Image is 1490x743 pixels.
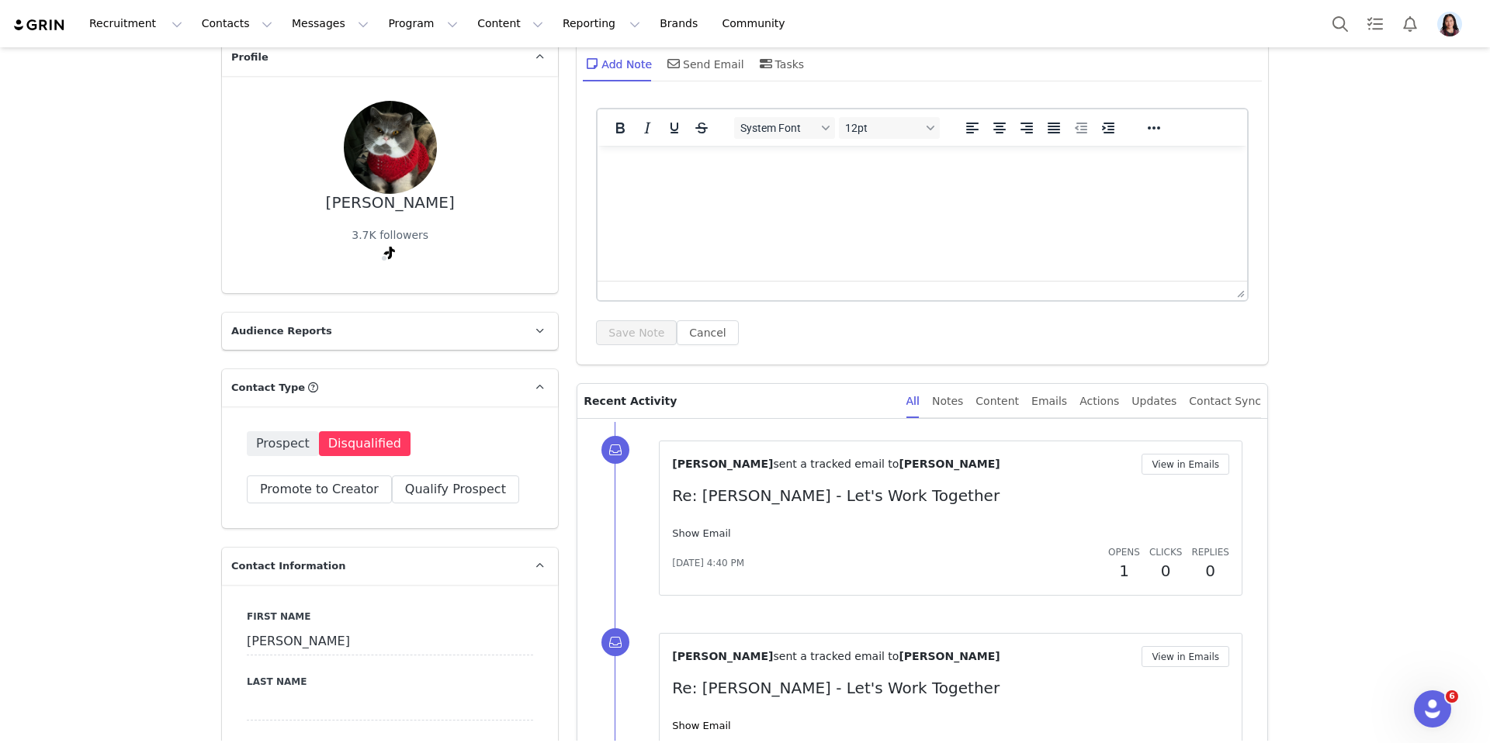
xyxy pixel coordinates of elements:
span: 12pt [845,122,921,134]
button: Reveal or hide additional toolbar items [1141,117,1167,139]
div: Add Note [583,45,652,82]
span: [PERSON_NAME] [672,458,773,470]
button: Search [1323,6,1357,41]
button: Fonts [734,117,835,139]
span: Disqualified [319,431,411,456]
div: Tasks [757,45,805,82]
button: Program [379,6,467,41]
button: Decrease indent [1068,117,1094,139]
a: Community [713,6,802,41]
div: [PERSON_NAME] [326,194,455,212]
iframe: Rich Text Area [598,146,1247,281]
div: Send Email [664,45,744,82]
button: Content [468,6,553,41]
button: Font sizes [839,117,940,139]
p: Re: [PERSON_NAME] - Let's Work Together [672,676,1229,700]
p: Recent Activity [584,384,893,418]
div: Updates [1131,384,1176,419]
span: Clicks [1149,547,1182,558]
button: View in Emails [1142,646,1229,667]
span: Profile [231,50,269,65]
div: All [906,384,920,419]
iframe: Intercom live chat [1414,690,1451,727]
span: [DATE] 4:40 PM [672,556,744,570]
h2: 1 [1108,559,1140,582]
a: Show Email [672,527,730,539]
button: Save Note [596,320,677,345]
span: [PERSON_NAME] [672,650,773,662]
img: afa6e576-a515-47d7-a16f-9adc9001be35.jpg [344,101,437,194]
span: System Font [740,122,816,134]
div: Emails [1031,384,1067,419]
button: Underline [661,117,688,139]
button: Align right [1014,117,1040,139]
span: 6 [1446,690,1458,703]
label: First Name [247,610,533,624]
div: Press the Up and Down arrow keys to resize the editor. [1231,282,1247,300]
a: Show Email [672,720,730,731]
span: sent a tracked email to [773,650,899,662]
img: grin logo [12,18,67,33]
button: Qualify Prospect [392,475,519,503]
span: Opens [1108,547,1140,558]
button: Messages [282,6,378,41]
h2: 0 [1149,559,1182,582]
span: Replies [1191,547,1229,558]
button: Bold [607,117,633,139]
div: Actions [1079,384,1119,419]
button: Contacts [192,6,282,41]
img: e0f30712-3a4d-4bf3-9ac8-3ba6ebc03af7.png [1437,12,1462,36]
span: Contact Information [231,558,345,574]
div: Contact Sync [1189,384,1261,419]
button: Cancel [677,320,738,345]
button: Strikethrough [688,117,715,139]
a: Tasks [1358,6,1392,41]
button: View in Emails [1142,454,1229,475]
button: Recruitment [80,6,192,41]
span: [PERSON_NAME] [899,650,1000,662]
button: Reporting [553,6,650,41]
button: Increase indent [1095,117,1121,139]
label: Last Name [247,675,533,689]
button: Justify [1041,117,1067,139]
p: Re: [PERSON_NAME] - Let's Work Together [672,484,1229,507]
button: Italic [634,117,660,139]
button: Profile [1428,12,1478,36]
button: Notifications [1393,6,1427,41]
div: 3.7K followers [352,227,428,244]
div: Notes [932,384,963,419]
a: Brands [650,6,712,41]
span: sent a tracked email to [773,458,899,470]
button: Align left [959,117,986,139]
div: Content [975,384,1019,419]
span: Contact Type [231,380,305,396]
span: Audience Reports [231,323,332,339]
span: [PERSON_NAME] [899,458,1000,470]
button: Align center [986,117,1013,139]
h2: 0 [1191,559,1229,582]
button: Promote to Creator [247,475,392,503]
span: Prospect [247,431,319,456]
